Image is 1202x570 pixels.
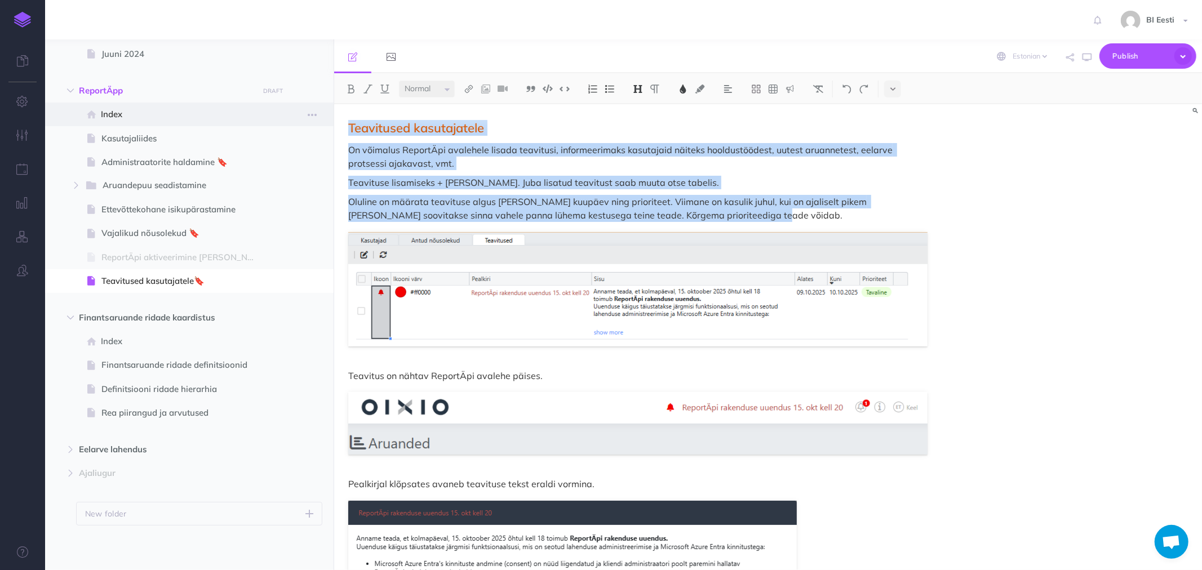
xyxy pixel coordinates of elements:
[348,176,928,189] p: Teavituse lisamiseks + [PERSON_NAME]. Juba lisatud teavitust saab muuta otse tabelis.
[259,84,287,97] button: DRAFT
[348,392,928,455] img: Q9bYgIK00FOoIDvMOvC0.png
[85,507,127,520] p: New folder
[1155,525,1188,559] div: Avatud vestlus
[695,84,705,93] img: Text background color button
[1112,47,1169,65] span: Publish
[650,84,660,93] img: Paragraph button
[363,84,373,93] img: Italic button
[103,179,249,193] span: Aruandepuu seadistamine
[346,84,356,93] img: Bold button
[380,84,390,93] img: Underline button
[481,84,491,93] img: Add image button
[101,358,266,372] span: Finantsaruande ridade definitsioonid
[543,84,553,93] img: Code block button
[79,84,252,97] span: ReportÄpp
[101,406,266,420] span: Rea piirangud ja arvutused
[348,195,928,222] p: Oluline on määrata teavituse algus [PERSON_NAME] kuupäev ning prioriteet. Viimane on kasulik juhu...
[101,382,266,396] span: Definitsiooni ridade hierarhia
[348,477,928,491] p: Pealkirjal klõpsates avaneb teavituse tekst eraldi vormina.
[79,443,252,456] span: Eelarve lahendus
[560,84,570,93] img: Inline code button
[678,84,688,93] img: Text color button
[101,251,266,264] span: ReportÄpi aktiveerimine [PERSON_NAME] kinnitus
[101,132,266,145] span: Kasutajaliides
[101,274,266,288] span: Teavitused kasutajatele🔖
[785,84,795,93] img: Callout dropdown menu button
[723,84,733,93] img: Alignment dropdown menu button
[76,502,322,526] button: New folder
[263,87,283,95] small: DRAFT
[348,369,928,382] p: Teavitus on nähtav ReportÄpi avalehe päises.
[1121,11,1141,30] img: 9862dc5e82047a4d9ba6d08c04ce6da6.jpg
[79,466,252,480] span: Ajaliugur
[14,12,31,28] img: logo-mark.svg
[588,84,598,93] img: Ordered list button
[1141,15,1180,25] span: BI Eesti
[101,47,266,61] span: Juuni 2024
[101,226,266,240] span: Vajalikud nõusolekud 🔖
[605,84,615,93] img: Unordered list button
[1099,43,1196,69] button: Publish
[859,84,869,93] img: Redo
[101,335,266,348] span: Index
[768,84,778,93] img: Create table button
[101,108,266,121] span: Index
[348,232,928,346] img: btk9kHefpcpR9BSBVIFq.png
[526,84,536,93] img: Blockquote button
[842,84,852,93] img: Undo
[464,84,474,93] img: Link button
[101,203,266,216] span: Ettevõttekohane isikupärastamine
[79,311,252,324] span: Finantsaruande ridade kaardistus
[813,84,823,93] img: Clear styles button
[633,84,643,93] img: Headings dropdown button
[348,143,928,170] p: On võimalus ReportÄpi avalehele lisada teavitusi, informeerimaks kasutajaid näiteks hooldustöödes...
[498,84,508,93] img: Add video button
[101,155,266,169] span: Administraatorite haldamine 🔖
[348,120,484,136] span: Teavitused kasutajatele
